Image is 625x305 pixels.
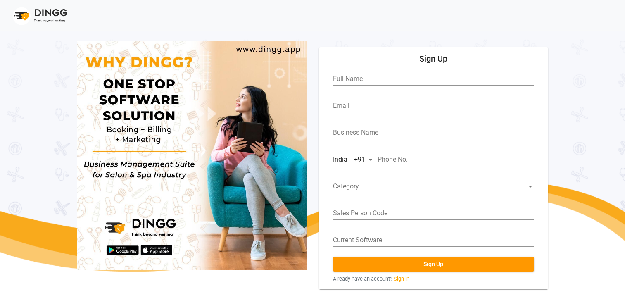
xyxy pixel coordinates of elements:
span: India +91 [333,155,365,163]
h5: Sign Up [326,54,542,64]
span: Sign Up [423,261,443,267]
a: Sign in [394,275,409,283]
input: current software (if any) [333,236,534,244]
span: Already have an account? [333,275,392,283]
button: Sign Up [333,257,534,272]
